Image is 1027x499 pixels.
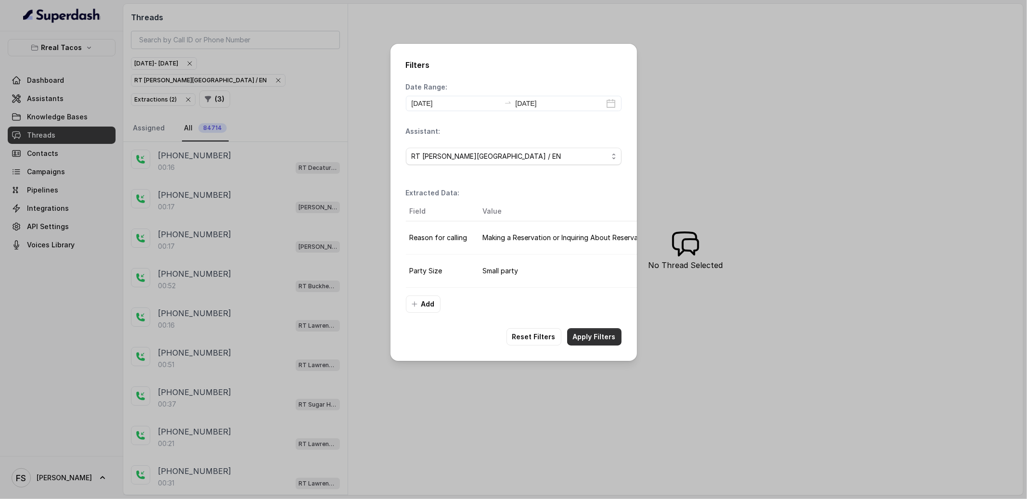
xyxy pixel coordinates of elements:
[406,221,475,254] td: Reason for calling
[475,202,662,221] th: Value
[475,221,662,254] td: Making a Reservation or Inquiring About Reservations
[475,254,662,287] td: Small party
[406,82,448,92] p: Date Range:
[406,295,441,313] button: Add
[406,59,622,71] h2: Filters
[406,127,441,136] p: Assistant:
[406,188,460,198] p: Extracted Data:
[516,98,604,109] input: End date
[406,254,475,287] td: Party Size
[507,328,561,345] button: Reset Filters
[567,328,622,345] button: Apply Filters
[406,148,622,165] button: RT [PERSON_NAME][GEOGRAPHIC_DATA] / EN
[406,202,475,221] th: Field
[412,151,608,162] span: RT [PERSON_NAME][GEOGRAPHIC_DATA] / EN
[504,99,512,106] span: to
[412,98,500,109] input: Start date
[504,99,512,106] span: swap-right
